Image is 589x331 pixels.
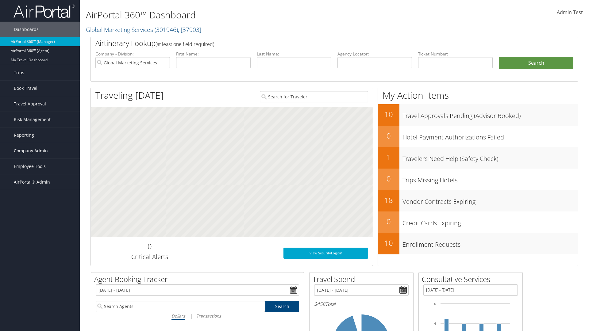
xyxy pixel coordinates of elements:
span: (at least one field required) [156,41,214,48]
label: Last Name: [257,51,331,57]
h3: Travel Approvals Pending (Advisor Booked) [402,108,578,120]
h2: 0 [378,173,399,184]
h3: Hotel Payment Authorizations Failed [402,130,578,142]
span: ( 301946 ) [155,25,178,34]
a: 10Enrollment Requests [378,233,578,254]
span: Trips [14,65,24,80]
h2: 10 [378,109,399,120]
h2: 0 [378,131,399,141]
h1: My Action Items [378,89,578,102]
span: , [ 37903 ] [178,25,201,34]
i: Transactions [196,313,221,319]
a: View SecurityLogic® [283,248,368,259]
h2: 1 [378,152,399,162]
span: Book Travel [14,81,37,96]
h3: Vendor Contracts Expiring [402,194,578,206]
span: Reporting [14,127,34,143]
span: Employee Tools [14,159,46,174]
h2: Consultative Services [422,274,522,284]
span: Admin Test [557,9,583,16]
tspan: 4 [434,322,436,325]
input: Search Agents [96,301,265,312]
h1: AirPortal 360™ Dashboard [86,9,417,21]
span: Travel Approval [14,96,46,112]
img: airportal-logo.png [13,4,75,18]
i: Dollars [171,313,185,319]
h3: Enrollment Requests [402,237,578,249]
label: Ticket Number: [418,51,493,57]
a: 1Travelers Need Help (Safety Check) [378,147,578,169]
a: 0Hotel Payment Authorizations Failed [378,126,578,147]
h3: Travelers Need Help (Safety Check) [402,151,578,163]
label: Agency Locator: [337,51,412,57]
a: Global Marketing Services [86,25,201,34]
span: AirPortal® Admin [14,174,50,190]
h6: Total [314,301,409,307]
h3: Critical Alerts [95,253,204,261]
a: Search [265,301,299,312]
tspan: 6 [434,302,436,306]
h2: 18 [378,195,399,205]
a: 10Travel Approvals Pending (Advisor Booked) [378,104,578,126]
h2: 0 [378,216,399,227]
h2: Travel Spend [313,274,413,284]
h2: Airtinerary Lookup [95,38,533,48]
button: Search [499,57,573,69]
h1: Traveling [DATE] [95,89,164,102]
h2: Agent Booking Tracker [94,274,304,284]
div: | [96,312,299,320]
a: 0Trips Missing Hotels [378,169,578,190]
h2: 10 [378,238,399,248]
h3: Credit Cards Expiring [402,216,578,227]
span: Risk Management [14,112,51,127]
span: Dashboards [14,22,39,37]
a: 18Vendor Contracts Expiring [378,190,578,211]
label: First Name: [176,51,251,57]
span: $458 [314,301,325,307]
a: 0Credit Cards Expiring [378,211,578,233]
span: Company Admin [14,143,48,158]
h3: Trips Missing Hotels [402,173,578,185]
a: Admin Test [557,3,583,22]
h2: 0 [95,241,204,252]
label: Company - Division: [95,51,170,57]
input: Search for Traveler [260,91,368,102]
